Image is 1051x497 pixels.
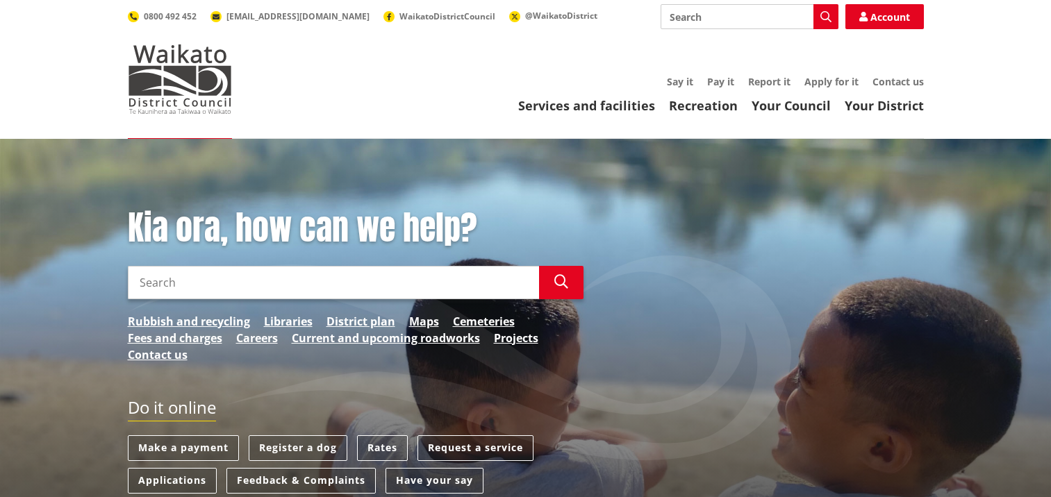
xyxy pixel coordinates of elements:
a: Current and upcoming roadworks [292,330,480,346]
a: 0800 492 452 [128,10,197,22]
a: Your District [845,97,924,114]
a: Contact us [128,346,188,363]
a: Cemeteries [453,313,515,330]
a: Feedback & Complaints [226,468,376,494]
a: @WaikatoDistrict [509,10,597,22]
a: Projects [494,330,538,346]
a: Rates [357,435,408,461]
a: WaikatoDistrictCouncil [383,10,495,22]
a: Services and facilities [518,97,655,114]
h2: Do it online [128,398,216,422]
a: Maps [409,313,439,330]
a: [EMAIL_ADDRESS][DOMAIN_NAME] [210,10,370,22]
a: Contact us [872,75,924,88]
a: Have your say [386,468,483,494]
a: Report it [748,75,791,88]
a: District plan [326,313,395,330]
h1: Kia ora, how can we help? [128,208,584,248]
span: [EMAIL_ADDRESS][DOMAIN_NAME] [226,10,370,22]
a: Request a service [417,435,533,461]
img: Waikato District Council - Te Kaunihera aa Takiwaa o Waikato [128,44,232,114]
a: Fees and charges [128,330,222,346]
input: Search input [661,4,838,29]
a: Applications [128,468,217,494]
a: Apply for it [804,75,859,88]
span: WaikatoDistrictCouncil [399,10,495,22]
input: Search input [128,266,539,299]
a: Make a payment [128,435,239,461]
a: Pay it [707,75,734,88]
a: Libraries [264,313,313,330]
a: Recreation [669,97,738,114]
span: 0800 492 452 [144,10,197,22]
a: Account [845,4,924,29]
a: Your Council [752,97,831,114]
a: Careers [236,330,278,346]
a: Say it [667,75,693,88]
span: @WaikatoDistrict [525,10,597,22]
a: Rubbish and recycling [128,313,250,330]
a: Register a dog [249,435,347,461]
